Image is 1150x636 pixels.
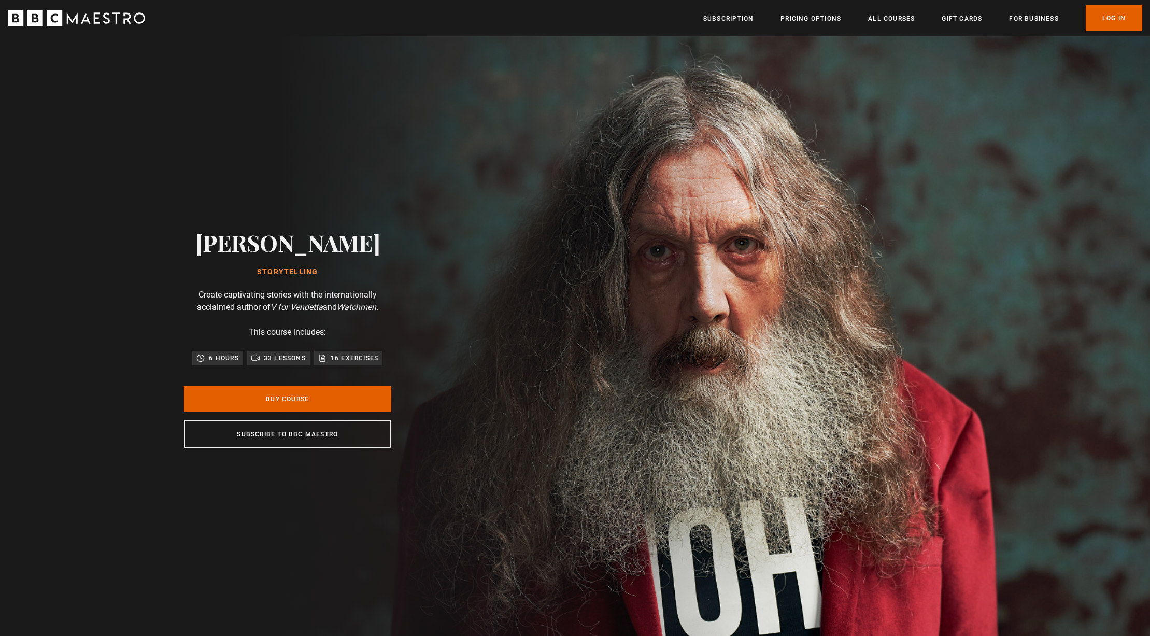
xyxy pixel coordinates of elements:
nav: Primary [703,5,1142,31]
a: Buy Course [184,386,391,412]
a: Log In [1086,5,1142,31]
a: Pricing Options [780,13,841,24]
p: This course includes: [249,326,326,338]
p: Create captivating stories with the internationally acclaimed author of and . [184,289,391,314]
a: Subscribe to BBC Maestro [184,420,391,448]
h1: Storytelling [195,268,380,276]
a: For business [1009,13,1058,24]
i: Watchmen [337,302,376,312]
a: Subscription [703,13,754,24]
svg: BBC Maestro [8,10,145,26]
p: 16 exercises [331,353,378,363]
h2: [PERSON_NAME] [195,229,380,256]
a: Gift Cards [942,13,982,24]
a: All Courses [868,13,915,24]
p: 6 hours [209,353,238,363]
i: V for Vendetta [271,302,323,312]
p: 33 lessons [264,353,306,363]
